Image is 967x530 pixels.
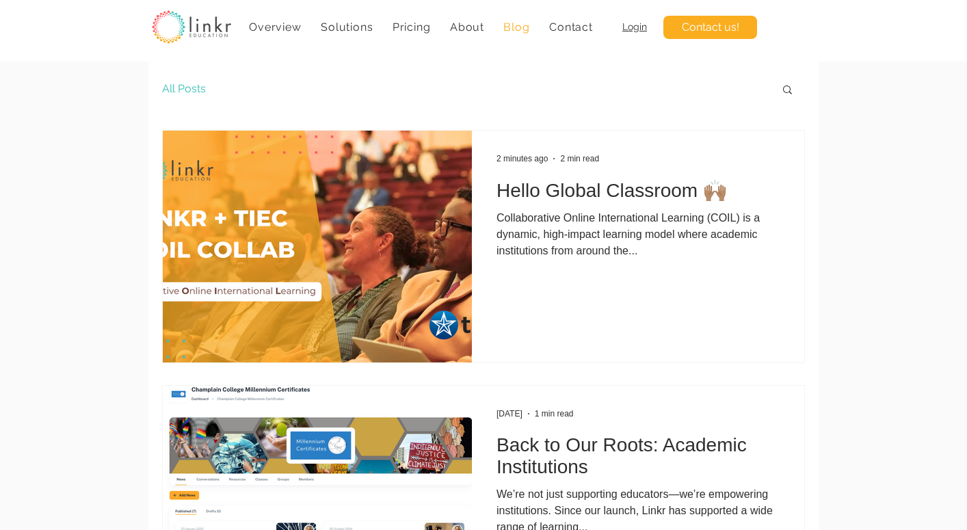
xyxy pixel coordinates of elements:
a: Login [622,21,647,32]
div: Collaborative Online International Learning (COIL) is a dynamic, high-impact learning model where... [496,210,780,259]
span: Contact us! [682,20,739,35]
div: Solutions [314,14,380,40]
nav: Blog [160,62,767,116]
span: 2 minutes ago [496,154,548,163]
span: Pricing [393,21,431,34]
span: Blog [503,21,529,34]
span: About [450,21,484,34]
a: Contact [542,14,600,40]
a: Back to Our Roots: Academic Institutions [496,434,780,486]
a: Blog [496,14,537,40]
div: About [443,14,492,40]
span: Contact [549,21,593,34]
h2: Back to Our Roots: Academic Institutions [496,434,780,478]
div: Search [781,83,794,98]
img: linkr_logo_transparentbg.png [152,10,231,44]
h2: Hello Global Classroom 🙌🏽 [496,179,780,202]
span: Overview [249,21,301,34]
span: Solutions [321,21,373,34]
a: Overview [242,14,308,40]
a: Pricing [386,14,438,40]
a: All Posts [162,81,206,96]
nav: Site [242,14,600,40]
a: Contact us! [663,16,757,39]
a: Hello Global Classroom 🙌🏽 [496,178,780,210]
span: 2 min read [560,154,599,163]
img: Hello Global Classroom 🙌🏽 [162,130,473,363]
span: 1 min read [535,409,574,419]
span: Mar 31 [496,409,522,419]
